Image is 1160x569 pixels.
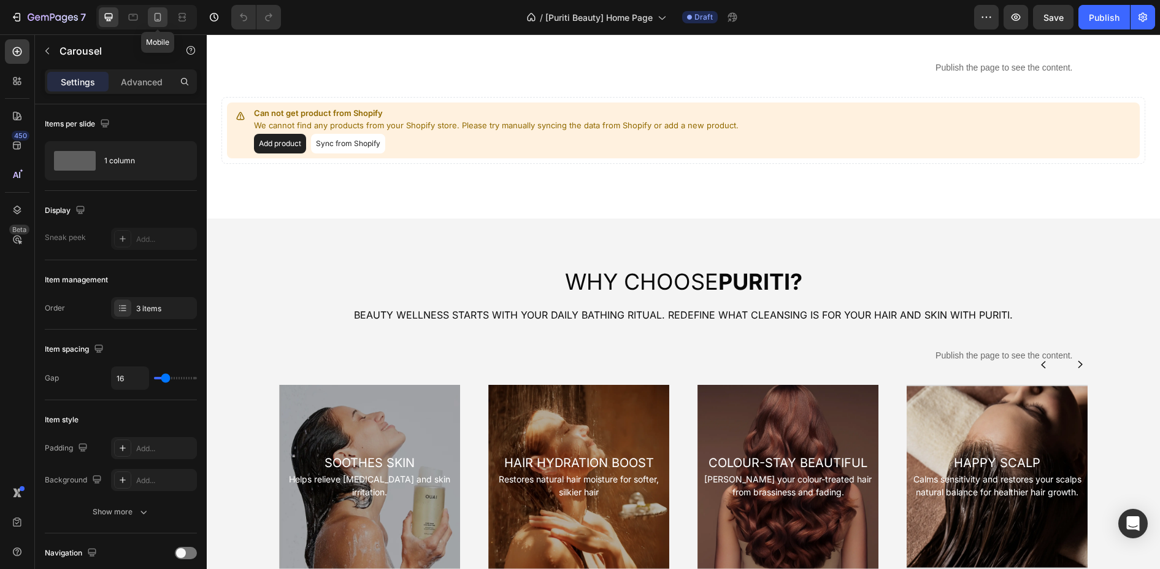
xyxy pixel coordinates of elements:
div: Padding [45,440,90,457]
p: Settings [61,75,95,88]
div: Item style [45,414,79,425]
div: Background Image [700,350,881,535]
div: Undo/Redo [231,5,281,29]
div: 1 column [104,147,179,175]
input: Auto [112,367,148,389]
p: Helps relieve [MEDICAL_DATA] and skin irritation. [79,438,247,464]
button: Save [1033,5,1074,29]
h2: HAIR HYDRATION BOOST [286,420,458,437]
div: Background Image [491,350,672,535]
h2: SOOTHES SKIN [77,420,248,437]
span: Draft [694,12,713,23]
strong: Puriti? [512,234,596,261]
p: Restores natural hair moisture for softer, silkier hair [288,438,456,464]
div: Sneak peek [45,232,86,243]
div: Beta [9,225,29,234]
button: 7 [5,5,91,29]
div: Item management [45,274,108,285]
div: Add... [136,475,194,486]
p: Publish the page to see the content. [729,315,866,328]
div: Display [45,203,88,219]
span: Save [1043,12,1064,23]
p: [PERSON_NAME] your colour-treated hair from brassiness and fading. [497,438,666,464]
p: Carousel [60,44,164,58]
div: Open Intercom Messenger [1118,509,1148,538]
div: Items per slide [45,116,112,133]
div: Item spacing [45,341,106,358]
div: Publish [1089,11,1120,24]
p: 7 [80,10,86,25]
div: Navigation [45,545,99,562]
div: Gap [45,373,59,384]
h2: COLOUR-STAY BEAUTIFUL [496,420,667,437]
div: 450 [12,131,29,141]
button: Carousel Back Arrow [829,323,844,338]
div: Order [45,303,65,314]
div: 3 items [136,303,194,314]
div: Show more [93,506,150,518]
p: Calms sensitivity and restores your scalps natural balance for healthier hair growth. [706,438,875,464]
div: Add... [136,443,194,454]
span: [Puriti Beauty] Home Page [545,11,653,24]
h2: HAPPY SCALP [705,420,876,437]
button: Show more [45,501,197,523]
iframe: Design area [207,34,1160,569]
p: Advanced [121,75,163,88]
p: Beauty wellness starts with your daily bathing ritual. Redefine what cleansing is for your hair a... [16,273,937,288]
button: Carousel Next Arrow [866,323,881,338]
span: / [540,11,543,24]
button: Publish [1078,5,1130,29]
div: Background Image [282,350,463,535]
div: Background [45,472,104,489]
div: Background Image [72,350,253,535]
